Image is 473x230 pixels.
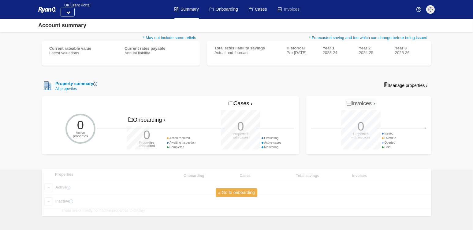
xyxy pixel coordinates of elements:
[395,50,424,55] div: 2025-26
[382,140,396,145] div: Queried
[207,35,431,41] p: * Forecasted saving and fee which can change before being issued
[61,3,90,7] span: UK Client Portal
[262,140,281,145] div: Active cases
[287,50,315,55] div: Pre [DATE]
[38,21,86,30] div: Account summary
[49,51,117,55] div: Latest valuations
[287,46,315,50] div: Historical
[125,46,192,51] div: Current rates payable
[382,136,396,140] div: Overdue
[42,35,200,41] p: * May not include some reliefs
[323,50,352,55] div: 2023-24
[382,131,396,136] div: Issued
[53,87,97,91] div: All properties
[428,7,433,12] img: settings
[139,141,155,148] div: Properties onboarded
[262,136,281,140] div: Evaluating
[382,145,396,149] div: Paid
[143,129,150,141] div: 0
[167,140,196,145] div: Awaiting inspection
[53,81,97,87] div: Property summary
[125,51,192,55] div: Annual liability
[214,50,279,55] div: Actual and forecast
[227,99,254,109] a: Cases ›
[262,145,281,149] div: Monitoring
[381,80,431,90] a: Manage properties ›
[167,136,196,140] div: Action required
[416,7,421,12] img: Help
[167,145,196,149] div: Completed
[49,46,117,51] div: Current rateable value
[323,46,352,50] div: Year 1
[216,188,257,197] a: » Go to onboarding
[395,46,424,50] div: Year 3
[359,50,388,55] div: 2024-25
[127,115,167,125] a: Onboarding ›
[214,46,279,50] div: Total rates liability savings
[359,46,388,50] div: Year 2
